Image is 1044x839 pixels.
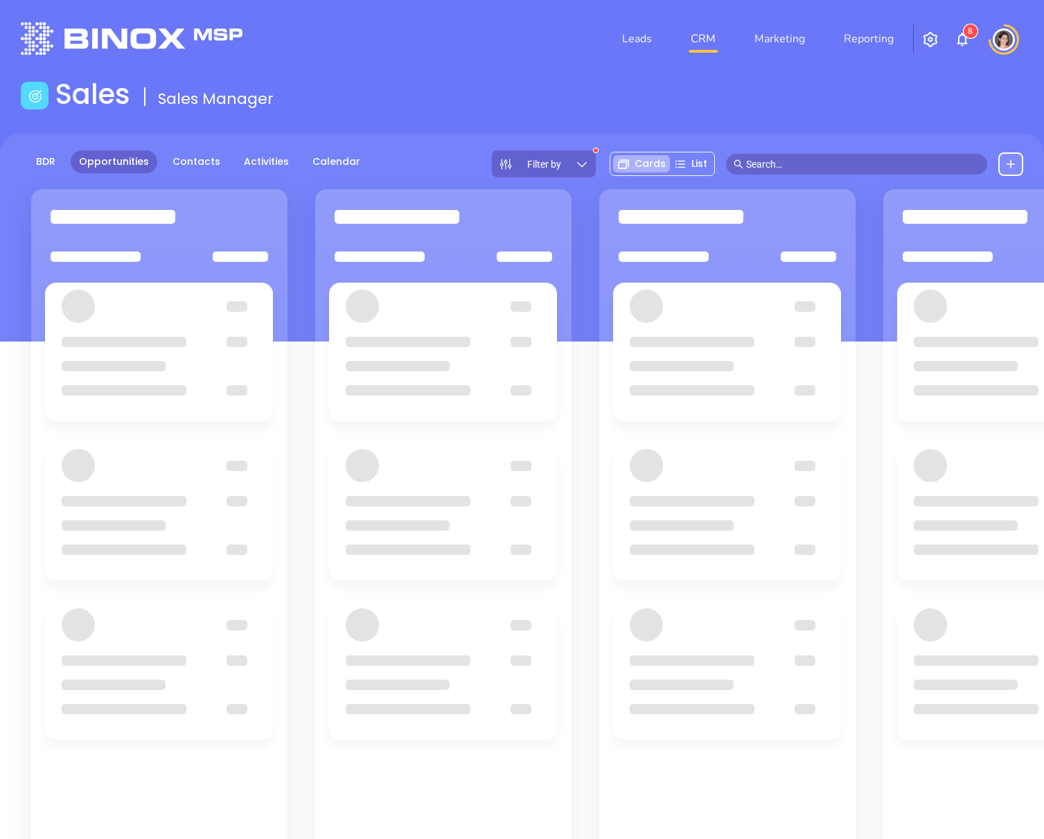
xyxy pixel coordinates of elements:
[28,150,64,173] a: BDR
[670,155,711,173] div: List
[734,159,743,169] span: search
[749,25,811,53] a: Marketing
[613,155,670,173] div: Cards
[746,157,980,172] input: Search…
[71,150,157,173] a: Opportunities
[164,150,229,173] a: Contacts
[964,24,977,38] sup: 8
[617,25,657,53] a: Leads
[968,26,973,36] span: 8
[954,31,971,48] img: iconNotification
[838,25,899,53] a: Reporting
[158,88,274,109] span: Sales Manager
[236,150,297,173] a: Activities
[304,150,369,173] a: Calendar
[685,25,721,53] a: CRM
[21,22,242,55] img: logo
[55,78,130,111] h1: Sales
[922,31,939,48] img: iconSetting
[993,28,1015,51] img: user
[527,159,561,169] span: Filter by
